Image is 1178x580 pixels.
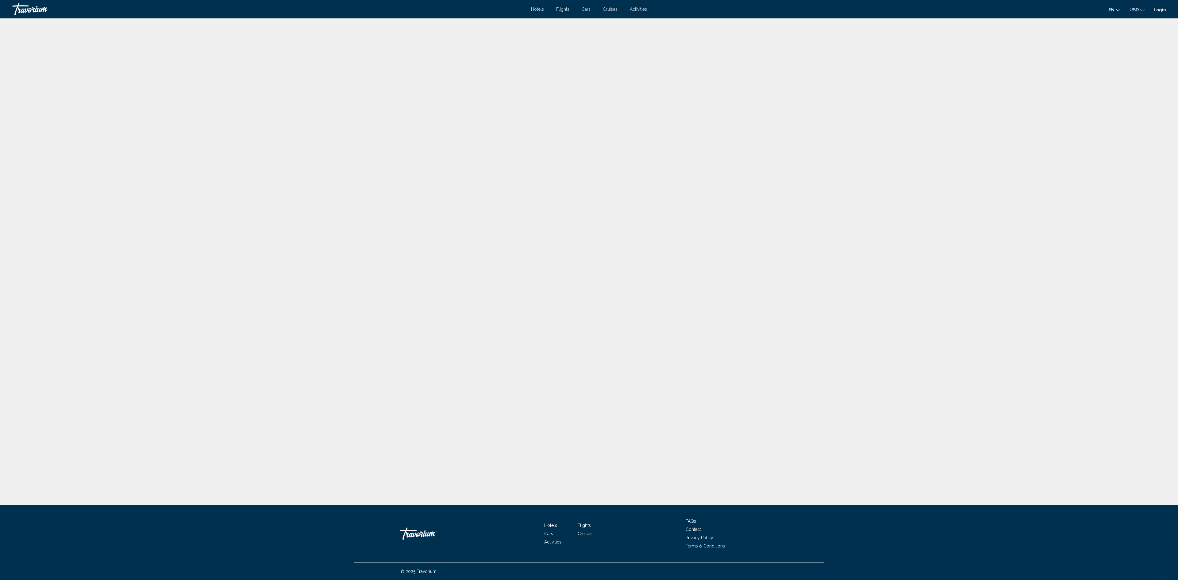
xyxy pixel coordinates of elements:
a: Cruises [578,531,592,536]
a: Activities [544,539,561,544]
a: Activities [630,7,647,12]
button: Change currency [1130,5,1145,14]
a: Privacy Policy [686,535,713,540]
a: Flights [556,7,569,12]
a: Travorium [12,3,525,15]
a: Contact [686,527,701,532]
a: Hotels [544,523,557,528]
a: Cars [544,531,553,536]
a: Hotels [531,7,544,12]
a: FAQs [686,519,696,524]
button: Change language [1109,5,1120,14]
span: © 2025 Travorium [400,569,437,574]
a: Cruises [603,7,618,12]
a: Flights [578,523,591,528]
a: Travorium [400,524,462,543]
iframe: Кнопка запуска окна обмена сообщениями [1153,555,1173,575]
span: en [1109,7,1114,12]
a: Cars [582,7,591,12]
span: USD [1130,7,1139,12]
a: Login [1154,7,1166,12]
a: Terms & Conditions [686,543,725,548]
